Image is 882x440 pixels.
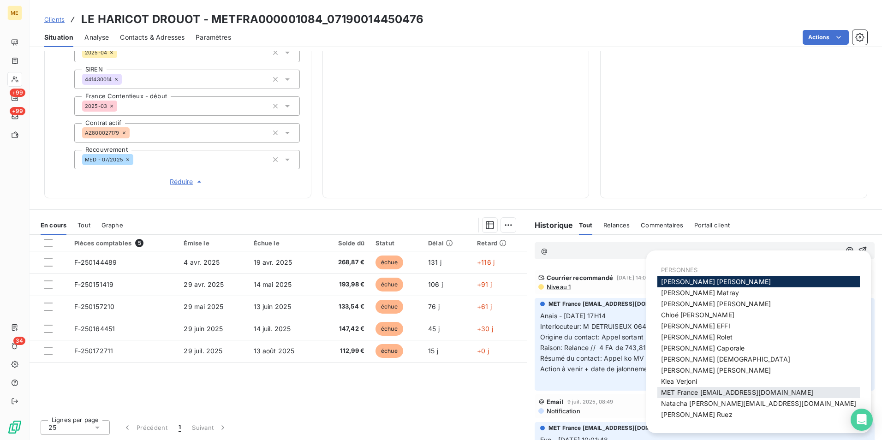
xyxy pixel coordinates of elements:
span: Tout [77,221,90,229]
div: Émise le [184,239,242,247]
button: Réduire [74,177,300,187]
span: 9 juil. 2025, 08:49 [567,399,614,404]
span: Origine du contact: Appel sortant [540,333,644,341]
span: PERSONNES [661,266,697,274]
span: échue [375,344,403,358]
input: Ajouter une valeur [133,155,141,164]
span: Interlocuteur: M DETRUISEUX 0648192900 // [EMAIL_ADDRESS][DOMAIN_NAME] [540,322,797,330]
span: [PERSON_NAME] [PERSON_NAME] [661,366,771,374]
span: [PERSON_NAME] EFFI [661,322,730,330]
span: 19 avr. 2025 [254,258,292,266]
span: échue [375,300,403,314]
span: 29 juin 2025 [184,325,223,333]
span: 2025-04 [85,50,107,55]
span: F-250157210 [74,303,115,310]
span: [PERSON_NAME] Rolet [661,333,733,341]
a: +99 [7,109,22,124]
h3: LE HARICOT DROUOT - METFRA000001084_07190014450476 [81,11,424,28]
div: ME [7,6,22,20]
span: 106 j [428,280,443,288]
span: 15 j [428,347,438,355]
span: Courrier recommandé [547,274,613,281]
span: 29 mai 2025 [184,303,223,310]
span: Situation [44,33,73,42]
input: Ajouter une valeur [130,129,137,137]
span: +0 j [477,347,489,355]
span: F-250172711 [74,347,113,355]
span: 29 avr. 2025 [184,280,224,288]
span: MET France [EMAIL_ADDRESS][DOMAIN_NAME] [548,424,683,432]
span: AZ800027179 [85,130,119,136]
span: Clients [44,16,65,23]
span: Analyse [84,33,109,42]
span: Relances [603,221,630,229]
div: Délai [428,239,466,247]
div: Échue le [254,239,314,247]
span: 76 j [428,303,440,310]
input: Ajouter une valeur [122,75,129,83]
span: Réduire [170,177,204,186]
span: +91 j [477,280,492,288]
span: Action à venir + date de jalonnement : relance repoussée au 18/07 [540,365,745,373]
span: +116 j [477,258,495,266]
span: Contacts & Adresses [120,33,185,42]
span: F-250164451 [74,325,115,333]
span: 4 avr. 2025 [184,258,220,266]
span: [PERSON_NAME] [DEMOGRAPHIC_DATA] [661,355,790,363]
img: Logo LeanPay [7,420,22,434]
div: Open Intercom Messenger [851,409,873,431]
span: Chloé [PERSON_NAME] [661,311,734,319]
span: MED - 07/2025 [85,157,123,162]
span: [DATE] 14:01 [617,275,649,280]
a: Clients [44,15,65,24]
span: 45 j [428,325,440,333]
span: 268,87 € [324,258,364,267]
span: 14 juil. 2025 [254,325,291,333]
span: 5 [135,239,143,247]
span: MET France [EMAIL_ADDRESS][DOMAIN_NAME] [661,388,813,396]
span: +99 [10,89,25,97]
span: Anais - [DATE] 17H14 [540,312,606,320]
span: F-250151419 [74,280,114,288]
span: Notification [546,407,580,415]
span: 1 [179,423,181,432]
span: 133,54 € [324,302,364,311]
input: Ajouter une valeur [117,48,125,57]
span: échue [375,322,403,336]
div: Statut [375,239,417,247]
span: 441430014 [85,77,112,82]
span: 29 juil. 2025 [184,347,222,355]
button: Suivant [186,418,233,437]
h6: Historique [527,220,573,231]
span: [PERSON_NAME] Matray [661,289,739,297]
span: 147,42 € [324,324,364,333]
span: 34 [13,337,25,345]
span: 112,99 € [324,346,364,356]
a: +99 [7,90,22,105]
div: Retard [477,239,521,247]
span: 13 août 2025 [254,347,295,355]
span: Résumé du contact: Appel ko MV laissé [540,354,663,362]
span: [PERSON_NAME] [PERSON_NAME] [661,300,771,308]
span: Paramètres [196,33,231,42]
span: 14 mai 2025 [254,280,292,288]
button: Précédent [117,418,173,437]
span: +99 [10,107,25,115]
span: 13 juin 2025 [254,303,292,310]
span: +30 j [477,325,493,333]
span: 2025-03 [85,103,107,109]
span: Portail client [694,221,730,229]
span: échue [375,278,403,291]
input: Ajouter une valeur [117,102,125,110]
span: 131 j [428,258,441,266]
span: +61 j [477,303,492,310]
button: 1 [173,418,186,437]
span: Klea Verjoni [661,377,697,385]
span: [PERSON_NAME] Ruez [661,410,733,418]
span: Email [547,398,564,405]
span: [PERSON_NAME] Caporale [661,344,745,352]
span: @ [541,247,548,255]
span: Niveau 1 [546,283,571,291]
span: MET France [EMAIL_ADDRESS][DOMAIN_NAME] [548,300,683,308]
div: Pièces comptables [74,239,173,247]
